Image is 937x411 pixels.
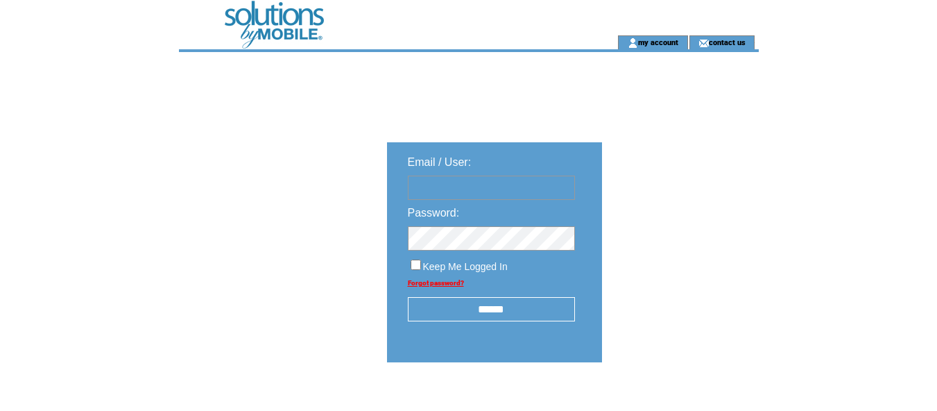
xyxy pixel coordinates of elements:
span: Email / User: [408,156,472,168]
img: contact_us_icon.gif [698,37,709,49]
span: Keep Me Logged In [423,261,508,272]
a: contact us [709,37,746,47]
a: my account [638,37,678,47]
img: account_icon.gif [628,37,638,49]
a: Forgot password? [408,279,464,287]
span: Password: [408,207,460,219]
